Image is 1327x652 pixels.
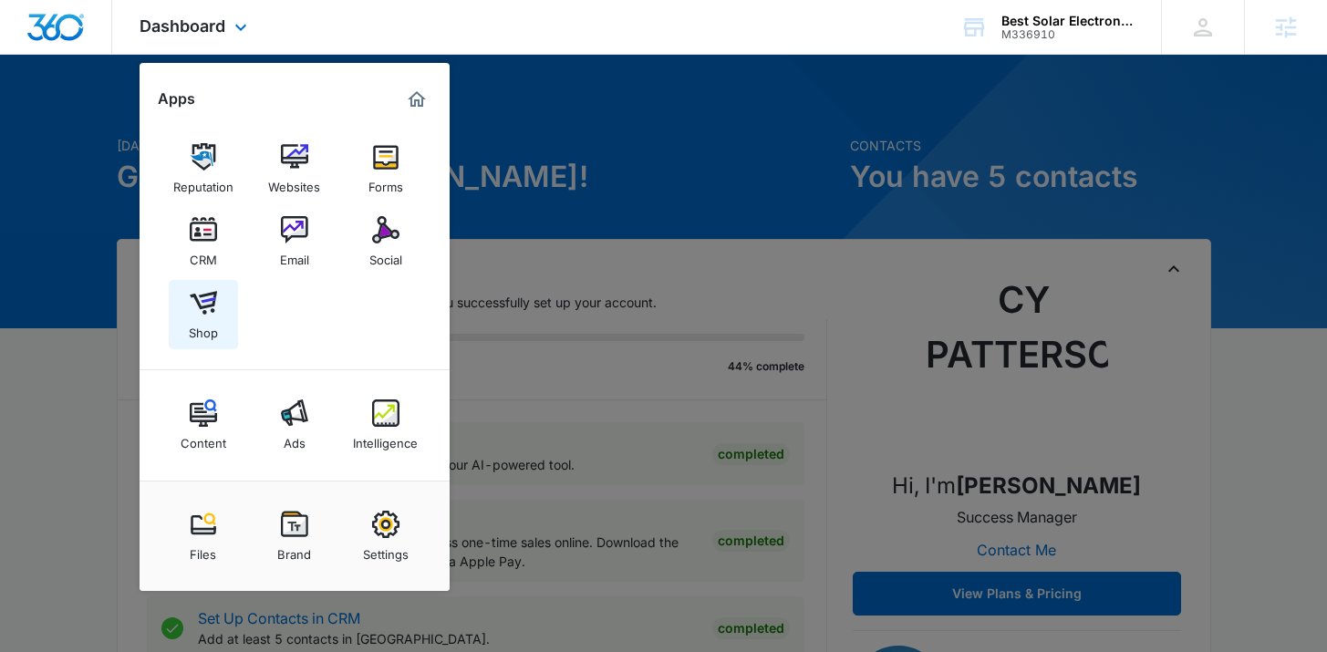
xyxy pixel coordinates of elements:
div: CRM [190,243,217,267]
div: Brand [277,538,311,562]
a: Ads [260,390,329,460]
span: Dashboard [140,16,225,36]
div: Shop [189,316,218,340]
a: Shop [169,280,238,349]
div: Social [369,243,402,267]
div: Content [181,427,226,450]
div: Settings [363,538,409,562]
div: Intelligence [353,427,418,450]
a: Reputation [169,134,238,203]
div: Reputation [173,171,233,194]
a: Settings [351,502,420,571]
div: Websites [268,171,320,194]
div: Files [190,538,216,562]
div: Forms [368,171,403,194]
a: Brand [260,502,329,571]
a: Files [169,502,238,571]
div: Email [280,243,309,267]
div: account name [1001,14,1135,28]
a: Forms [351,134,420,203]
a: CRM [169,207,238,276]
a: Websites [260,134,329,203]
div: Ads [284,427,306,450]
a: Email [260,207,329,276]
div: account id [1001,28,1135,41]
a: Intelligence [351,390,420,460]
h2: Apps [158,90,195,108]
a: Content [169,390,238,460]
a: Marketing 360® Dashboard [402,85,431,114]
a: Social [351,207,420,276]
